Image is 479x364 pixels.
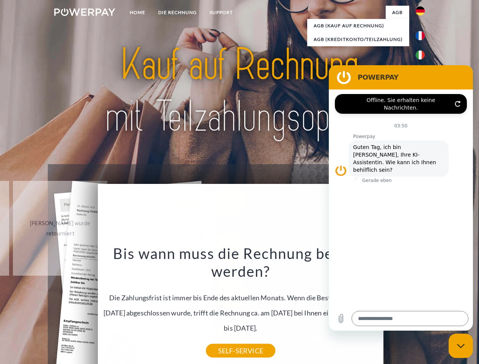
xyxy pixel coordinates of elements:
[386,6,409,19] a: agb
[307,33,409,46] a: AGB (Kreditkonto/Teilzahlung)
[449,334,473,358] iframe: Schaltfläche zum Öffnen des Messaging-Fensters; Konversation läuft
[203,6,239,19] a: SUPPORT
[416,50,425,60] img: it
[123,6,152,19] a: Home
[102,244,379,351] div: Die Zahlungsfrist ist immer bis Ende des aktuellen Monats. Wenn die Bestellung z.B. am [DATE] abg...
[416,31,425,40] img: fr
[206,344,275,358] a: SELF-SERVICE
[307,19,409,33] a: AGB (Kauf auf Rechnung)
[329,65,473,331] iframe: Messaging-Fenster
[54,8,115,16] img: logo-powerpay-white.svg
[17,218,103,238] div: [PERSON_NAME] wurde retourniert
[152,6,203,19] a: DIE RECHNUNG
[72,36,407,145] img: title-powerpay_de.svg
[416,6,425,16] img: de
[102,244,379,281] h3: Bis wann muss die Rechnung bezahlt werden?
